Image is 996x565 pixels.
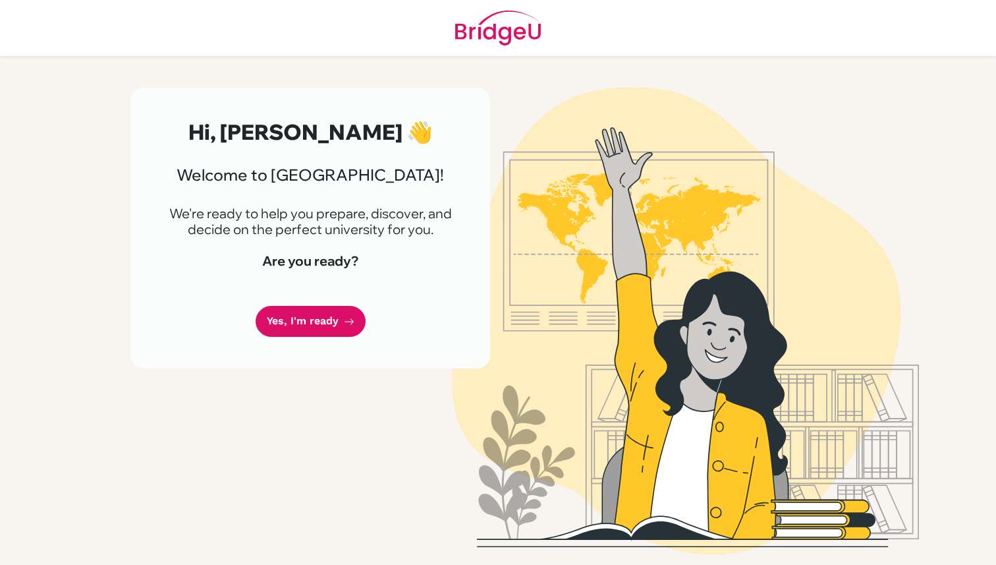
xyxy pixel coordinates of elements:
h4: Are you ready? [162,253,458,269]
p: We're ready to help you prepare, discover, and decide on the perfect university for you. [162,206,458,237]
h3: Welcome to [GEOGRAPHIC_DATA]! [162,165,458,185]
a: Yes, I'm ready [256,306,366,337]
h2: Hi, [PERSON_NAME] 👋 [162,119,458,144]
